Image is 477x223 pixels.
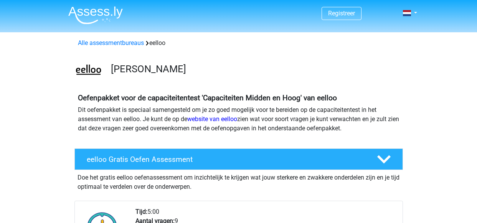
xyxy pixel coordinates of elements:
[75,57,102,84] img: eelloo.png
[111,63,397,75] h3: [PERSON_NAME]
[187,115,237,123] a: website van eelloo
[78,105,399,133] p: Dit oefenpakket is speciaal samengesteld om je zo goed mogelijk voor te bereiden op de capaciteit...
[78,39,144,47] a: Alle assessmentbureaus
[87,155,365,164] h4: eelloo Gratis Oefen Assessment
[135,208,147,215] b: Tijd:
[328,10,355,17] a: Registreer
[75,38,403,48] div: eelloo
[68,6,123,24] img: Assessly
[78,93,337,102] b: Oefenpakket voor de capaciteitentest 'Capaciteiten Midden en Hoog' van eelloo
[74,170,403,191] div: Doe het gratis eelloo oefenassessment om inzichtelijk te krijgen wat jouw sterkere en zwakkere on...
[71,148,406,170] a: eelloo Gratis Oefen Assessment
